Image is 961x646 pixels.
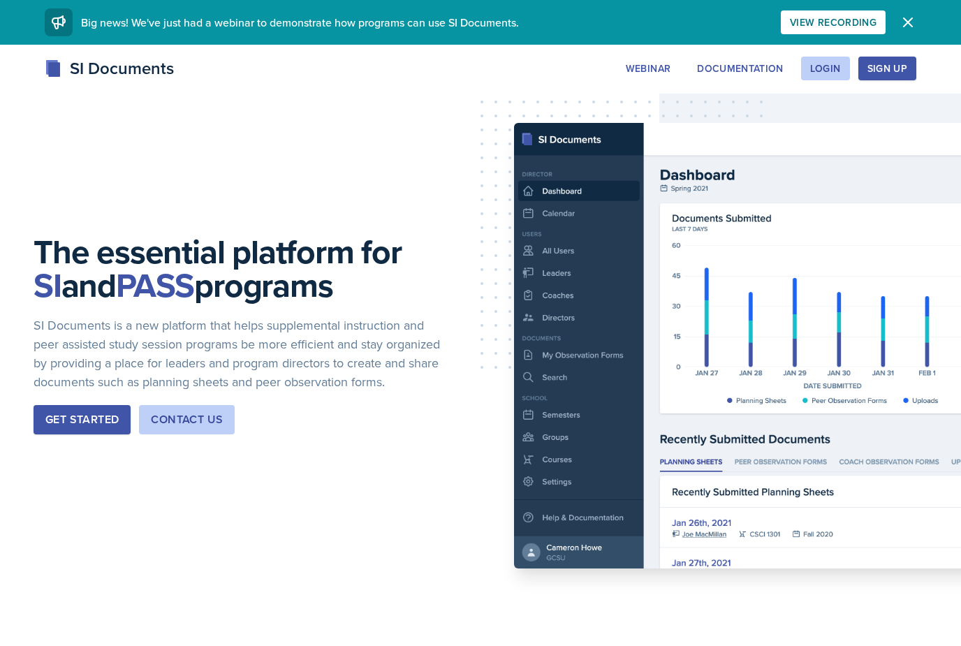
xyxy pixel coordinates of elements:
div: Get Started [45,411,119,428]
div: Login [810,63,841,74]
button: Contact Us [139,405,235,434]
button: Sign Up [858,57,916,80]
div: View Recording [790,17,876,28]
span: Big news! We've just had a webinar to demonstrate how programs can use SI Documents. [81,15,519,30]
button: Login [801,57,850,80]
div: Contact Us [151,411,223,428]
button: Webinar [617,57,680,80]
div: SI Documents [45,56,174,81]
div: Documentation [697,63,784,74]
button: Documentation [688,57,793,80]
button: Get Started [34,405,131,434]
button: View Recording [781,10,886,34]
div: Sign Up [867,63,907,74]
div: Webinar [626,63,670,74]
